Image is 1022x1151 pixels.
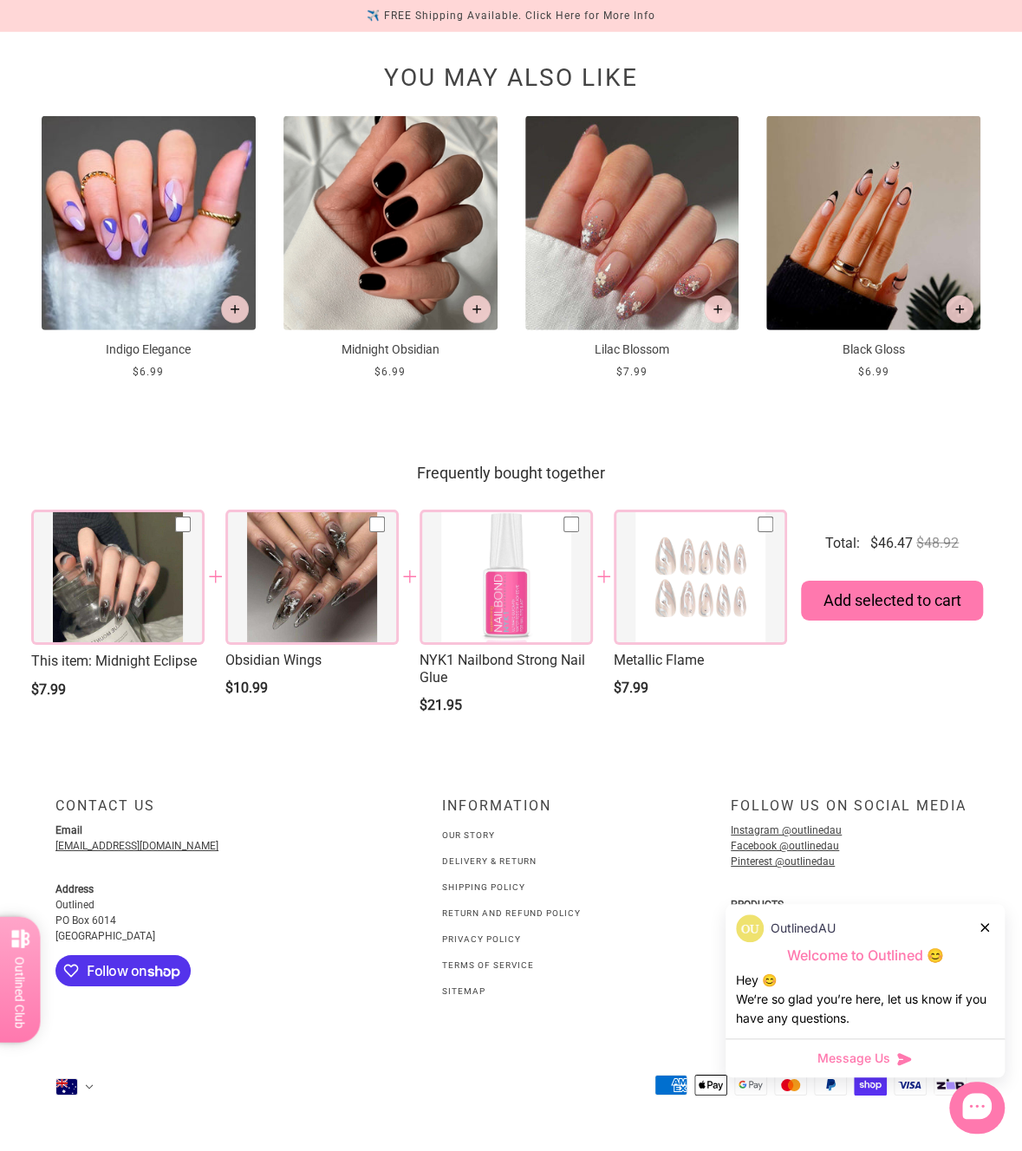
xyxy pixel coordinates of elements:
span: $46.47 [870,534,913,553]
button: Add to cart [704,296,732,323]
a: Shipping Policy [442,882,525,892]
a: Add to cart Lilac Blossom $7.99 [525,116,739,381]
p: Welcome to Outlined 😊 [736,946,994,965]
strong: PRODUCTS [731,899,784,911]
a: Indigo Elegance-Press on Manicure-OutlinedIndigo Elegance-Press on Manicure-Outlined Add to cart ... [42,116,256,381]
div: Hey 😊 We‘re so glad you’re here, let us know if you have any questions. [736,971,994,1028]
div: ✈️ FREE Shipping Available. Click Here for More Info [367,7,655,25]
p: Midnight Obsidian [283,341,498,359]
a: Obsidian Wings [225,652,399,669]
button: Add to cart [463,296,491,323]
a: Facebook @outlinedau [731,840,839,852]
a: Our Story [442,830,495,840]
a: NYK1 Nailbond Strong Nail Glue [420,652,593,686]
span: Midnight Eclipse [31,652,205,671]
span: Message Us [817,1050,890,1067]
div: Contact Us [55,797,341,828]
span: This item : [31,653,95,669]
p: OutlinedAU [771,919,836,938]
span: Add selected to cart [823,591,961,610]
div: INFORMATION [442,797,581,828]
div: Follow us on social media [731,797,967,828]
span: $6.99 [374,366,406,378]
a: Sitemap [442,986,485,996]
img: “zip [934,1075,967,1096]
span: $7.99 [614,680,648,696]
span: $6.99 [133,366,164,378]
div: Total : [825,534,860,553]
span: $21.95 [420,697,462,713]
p: Black Gloss [766,341,980,359]
p: Outlined PO Box 6014 [GEOGRAPHIC_DATA] [55,881,341,944]
a: [EMAIL_ADDRESS][DOMAIN_NAME] [55,840,218,852]
img: data:image/png;base64,iVBORw0KGgoAAAANSUhEUgAAACQAAAAkCAYAAADhAJiYAAAAAXNSR0IArs4c6QAAAXhJREFUWEd... [736,914,764,942]
span: $6.99 [858,366,889,378]
button: Add to cart [946,296,973,323]
a: Return and Refund Policy [442,908,581,918]
strong: Email [55,824,82,836]
span: $7.99 [616,366,648,378]
a: Metallic Flame [614,652,787,669]
span: $7.99 [31,681,66,698]
ul: Navigation [442,825,581,1000]
div: Frequently bought together [31,458,991,489]
button: Australia [55,1078,94,1096]
strong: Address [55,883,94,895]
a: Pinterest @outlinedau [731,855,835,868]
h2: You may also like [42,74,980,93]
span: $48.92 [916,535,959,552]
a: Black Gloss-Press on Manicure-OutlinedBlack Gloss-Press on Manicure-Outlined Add to cart Black Gl... [766,116,980,381]
button: Add to cart [221,296,249,323]
p: Indigo Elegance [42,341,256,359]
a: This item: Midnight Eclipse [31,652,205,671]
img: Midnight Obsidian-Press on Manicure-Outlined [283,116,498,330]
a: Instagram @outlinedau [731,824,842,836]
a: Delivery & Return [442,856,537,866]
p: Lilac Blossom [525,341,739,359]
a: Privacy Policy [442,934,521,944]
a: Terms of Service [442,960,534,970]
a: Midnight Obsidian-Press on Manicure-Outlined Add to cart Midnight Obsidian $6.99 [283,116,498,381]
span: $10.99 [225,680,268,696]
